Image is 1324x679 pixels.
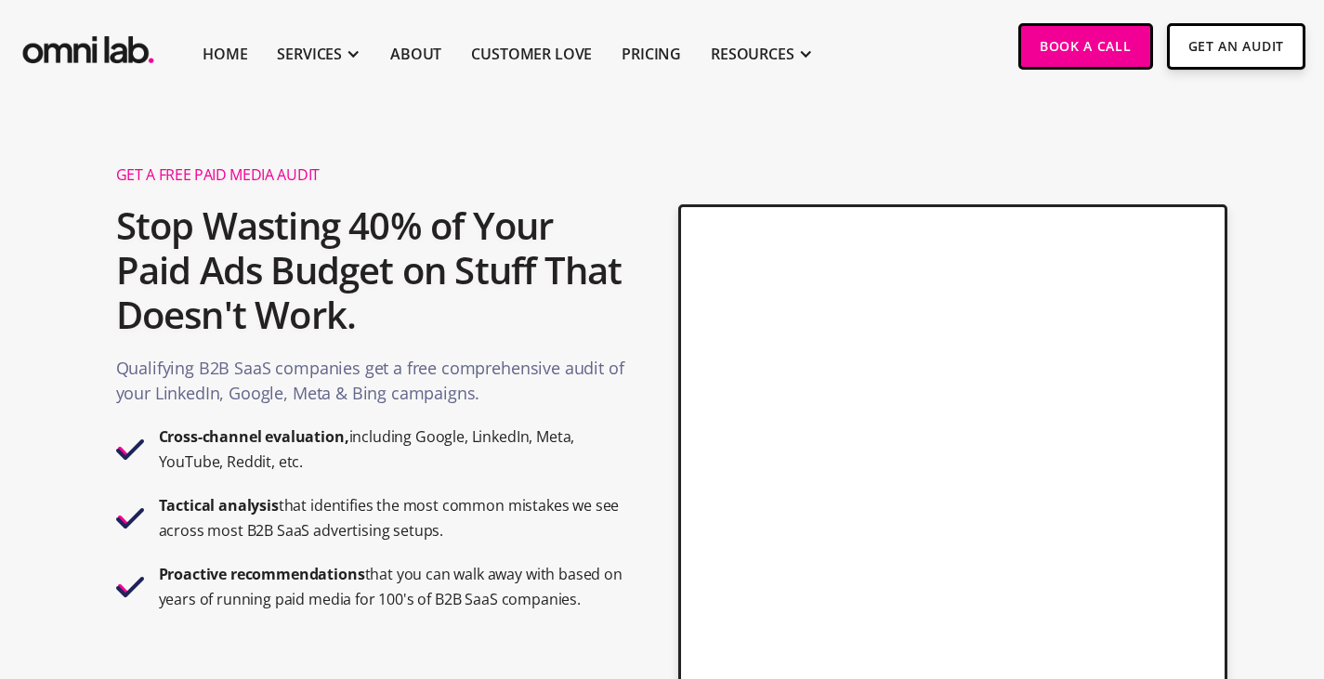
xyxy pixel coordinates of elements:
a: Get An Audit [1167,23,1305,70]
h1: Get a Free Paid Media Audit [116,165,628,185]
strong: Cross-channel evaluation, [159,426,349,447]
div: SERVICES [277,43,342,65]
strong: including Google, LinkedIn, Meta, YouTube, Reddit, etc. [159,426,575,472]
strong: that identifies the most common mistakes we see across most B2B SaaS advertising setups. [159,495,620,541]
h2: Stop Wasting 40% of Your Paid Ads Budget on Stuff That Doesn't Work. [116,194,628,346]
a: Book a Call [1018,23,1153,70]
iframe: Chat Widget [990,464,1324,679]
a: home [19,23,158,69]
a: Pricing [622,43,681,65]
a: Home [203,43,247,65]
a: About [390,43,441,65]
strong: Tactical analysis [159,495,279,516]
strong: that you can walk away with based on years of running paid media for 100's of B2B SaaS companies. [159,564,623,609]
div: RESOURCES [711,43,794,65]
a: Customer Love [471,43,592,65]
img: Omni Lab: B2B SaaS Demand Generation Agency [19,23,158,69]
strong: Proactive recommendations [159,564,365,584]
p: Qualifying B2B SaaS companies get a free comprehensive audit of your LinkedIn, Google, Meta & Bin... [116,356,628,415]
